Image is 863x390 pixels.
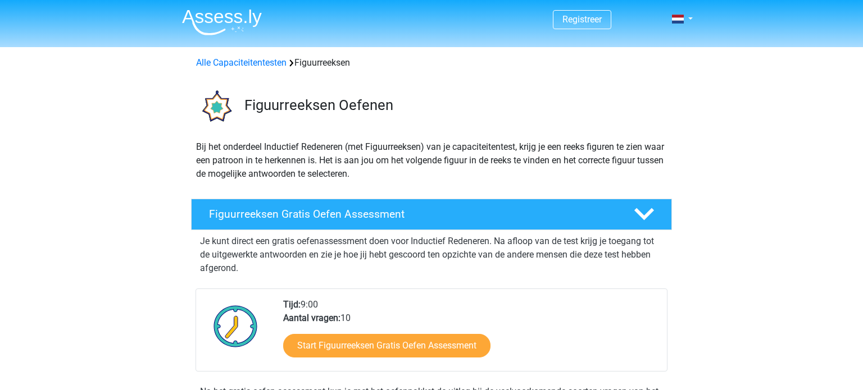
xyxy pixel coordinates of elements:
[283,313,340,323] b: Aantal vragen:
[283,299,301,310] b: Tijd:
[200,235,663,275] p: Je kunt direct een gratis oefenassessment doen voor Inductief Redeneren. Na afloop van de test kr...
[209,208,616,221] h4: Figuurreeksen Gratis Oefen Assessment
[192,56,671,70] div: Figuurreeksen
[196,140,667,181] p: Bij het onderdeel Inductief Redeneren (met Figuurreeksen) van je capaciteitentest, krijg je een r...
[244,97,663,114] h3: Figuurreeksen Oefenen
[182,9,262,35] img: Assessly
[562,14,602,25] a: Registreer
[207,298,264,354] img: Klok
[192,83,239,131] img: figuurreeksen
[196,57,287,68] a: Alle Capaciteitentesten
[283,334,490,357] a: Start Figuurreeksen Gratis Oefen Assessment
[187,199,676,230] a: Figuurreeksen Gratis Oefen Assessment
[275,298,666,371] div: 9:00 10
